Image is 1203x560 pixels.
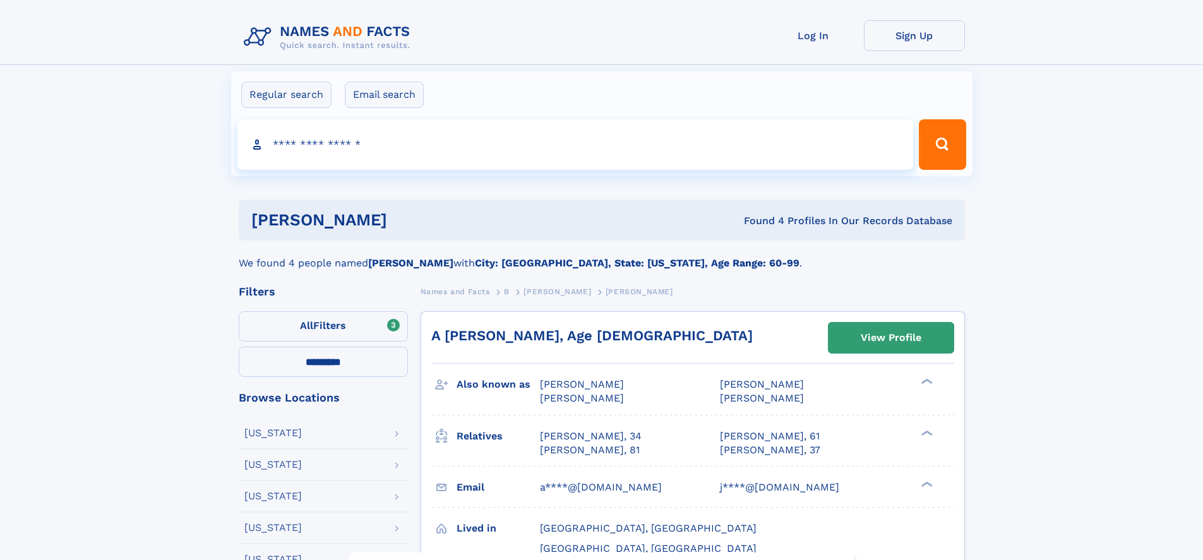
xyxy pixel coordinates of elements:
[720,429,820,443] a: [PERSON_NAME], 61
[919,119,966,170] button: Search Button
[244,460,302,470] div: [US_STATE]
[457,426,540,447] h3: Relatives
[244,428,302,438] div: [US_STATE]
[244,491,302,501] div: [US_STATE]
[239,241,965,271] div: We found 4 people named with .
[720,378,804,390] span: [PERSON_NAME]
[504,283,510,299] a: B
[475,257,799,269] b: City: [GEOGRAPHIC_DATA], State: [US_STATE], Age Range: 60-99
[239,286,408,297] div: Filters
[300,319,313,331] span: All
[345,81,424,108] label: Email search
[457,518,540,539] h3: Lived in
[237,119,914,170] input: search input
[829,323,954,353] a: View Profile
[421,283,490,299] a: Names and Facts
[431,328,753,343] a: A [PERSON_NAME], Age [DEMOGRAPHIC_DATA]
[918,480,933,488] div: ❯
[540,443,640,457] a: [PERSON_NAME], 81
[606,287,673,296] span: [PERSON_NAME]
[457,477,540,498] h3: Email
[244,523,302,533] div: [US_STATE]
[239,20,421,54] img: Logo Names and Facts
[763,20,864,51] a: Log In
[918,378,933,386] div: ❯
[540,392,624,404] span: [PERSON_NAME]
[720,392,804,404] span: [PERSON_NAME]
[540,378,624,390] span: [PERSON_NAME]
[239,392,408,403] div: Browse Locations
[540,522,757,534] span: [GEOGRAPHIC_DATA], [GEOGRAPHIC_DATA]
[864,20,965,51] a: Sign Up
[720,443,820,457] a: [PERSON_NAME], 37
[457,374,540,395] h3: Also known as
[239,311,408,342] label: Filters
[918,429,933,437] div: ❯
[861,323,921,352] div: View Profile
[565,214,952,228] div: Found 4 Profiles In Our Records Database
[368,257,453,269] b: [PERSON_NAME]
[524,287,591,296] span: [PERSON_NAME]
[540,429,642,443] a: [PERSON_NAME], 34
[241,81,332,108] label: Regular search
[504,287,510,296] span: B
[251,212,566,228] h1: [PERSON_NAME]
[540,542,757,554] span: [GEOGRAPHIC_DATA], [GEOGRAPHIC_DATA]
[524,283,591,299] a: [PERSON_NAME]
